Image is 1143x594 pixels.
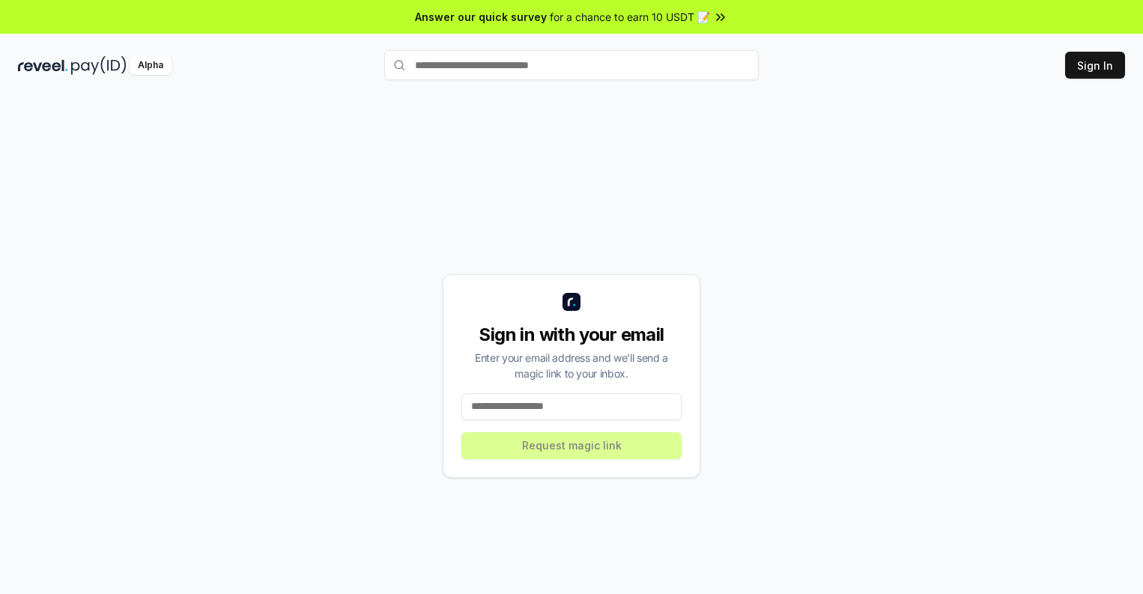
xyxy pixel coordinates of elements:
[461,350,682,381] div: Enter your email address and we’ll send a magic link to your inbox.
[18,56,68,75] img: reveel_dark
[550,9,710,25] span: for a chance to earn 10 USDT 📝
[563,293,580,311] img: logo_small
[71,56,127,75] img: pay_id
[415,9,547,25] span: Answer our quick survey
[130,56,172,75] div: Alpha
[1065,52,1125,79] button: Sign In
[461,323,682,347] div: Sign in with your email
